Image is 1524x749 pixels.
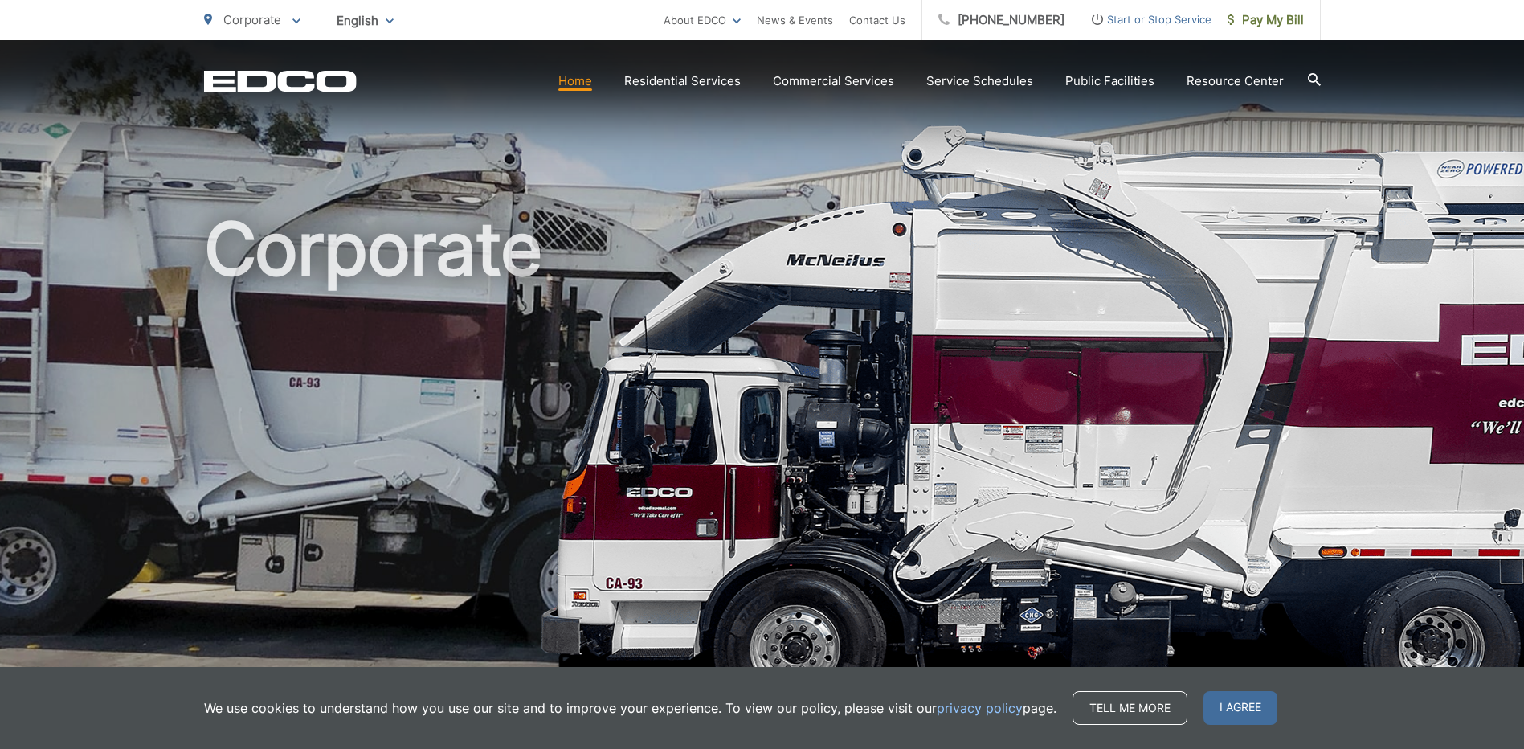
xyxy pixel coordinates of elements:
a: News & Events [757,10,833,30]
a: Resource Center [1187,72,1284,91]
span: Pay My Bill [1228,10,1304,30]
p: We use cookies to understand how you use our site and to improve your experience. To view our pol... [204,698,1056,718]
span: Corporate [223,12,281,27]
a: Tell me more [1073,691,1187,725]
a: About EDCO [664,10,741,30]
a: EDCD logo. Return to the homepage. [204,70,357,92]
span: English [325,6,406,35]
span: I agree [1203,691,1277,725]
a: privacy policy [937,698,1023,718]
a: Commercial Services [773,72,894,91]
a: Public Facilities [1065,72,1154,91]
a: Residential Services [624,72,741,91]
a: Contact Us [849,10,905,30]
a: Home [558,72,592,91]
a: Service Schedules [926,72,1033,91]
h1: Corporate [204,209,1321,718]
